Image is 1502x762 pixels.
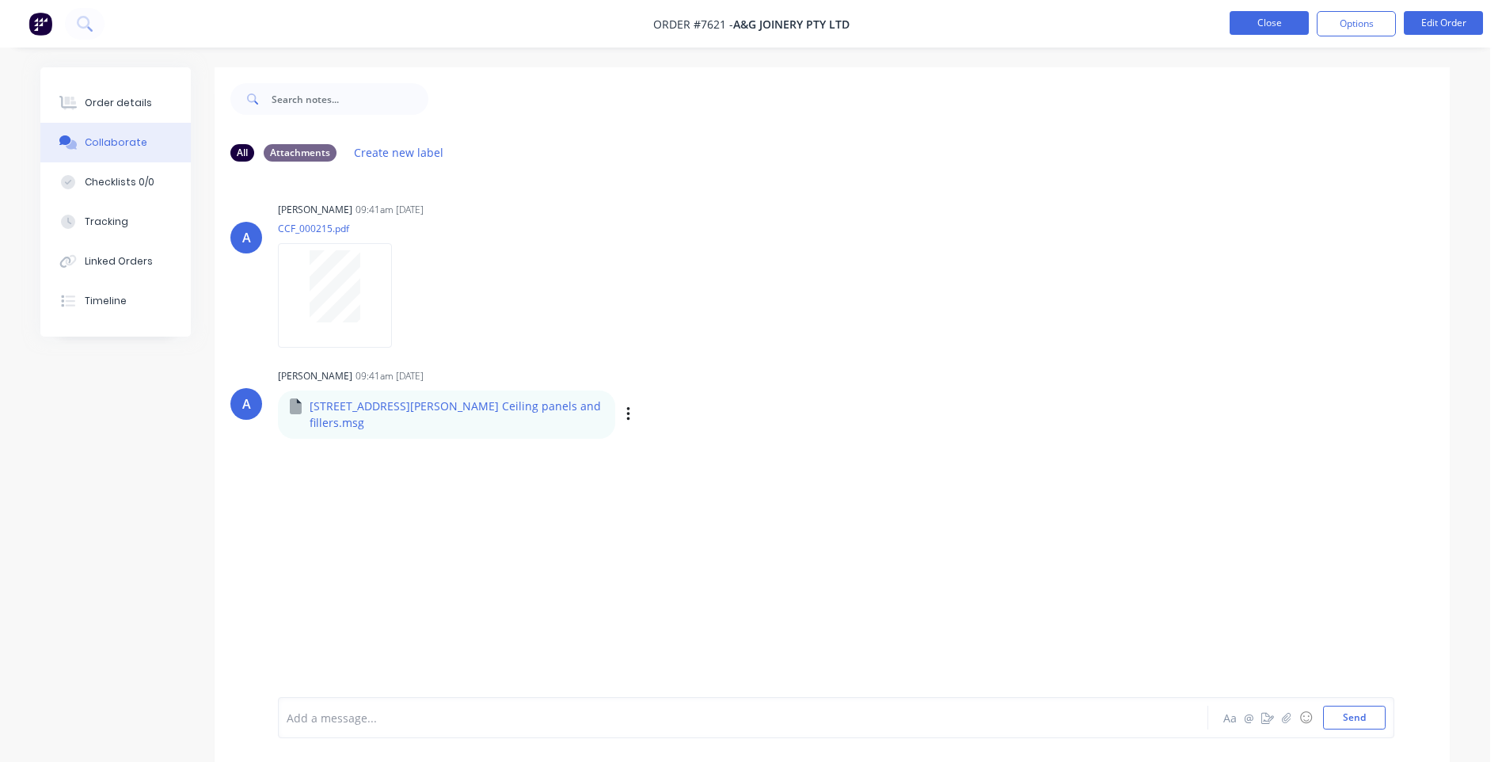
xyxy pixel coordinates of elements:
[1323,706,1386,730] button: Send
[1220,708,1239,727] button: Aa
[653,17,733,32] span: Order #7621 -
[1404,11,1483,35] button: Edit Order
[40,162,191,202] button: Checklists 0/0
[85,175,154,189] div: Checklists 0/0
[272,83,428,115] input: Search notes...
[85,96,152,110] div: Order details
[1230,11,1309,35] button: Close
[733,17,850,32] span: A&G Joinery Pty Ltd
[278,369,352,383] div: [PERSON_NAME]
[1317,11,1396,36] button: Options
[242,394,251,413] div: A
[1239,708,1258,727] button: @
[242,228,251,247] div: A
[85,294,127,308] div: Timeline
[230,144,254,162] div: All
[40,242,191,281] button: Linked Orders
[40,202,191,242] button: Tracking
[85,135,147,150] div: Collaborate
[346,142,452,163] button: Create new label
[29,12,52,36] img: Factory
[40,83,191,123] button: Order details
[264,144,337,162] div: Attachments
[356,203,424,217] div: 09:41am [DATE]
[356,369,424,383] div: 09:41am [DATE]
[1296,708,1315,727] button: ☺
[40,123,191,162] button: Collaborate
[85,215,128,229] div: Tracking
[278,222,408,235] p: CCF_000215.pdf
[310,398,603,431] p: [STREET_ADDRESS][PERSON_NAME] Ceiling panels and fillers.msg
[85,254,153,269] div: Linked Orders
[278,203,352,217] div: [PERSON_NAME]
[40,281,191,321] button: Timeline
